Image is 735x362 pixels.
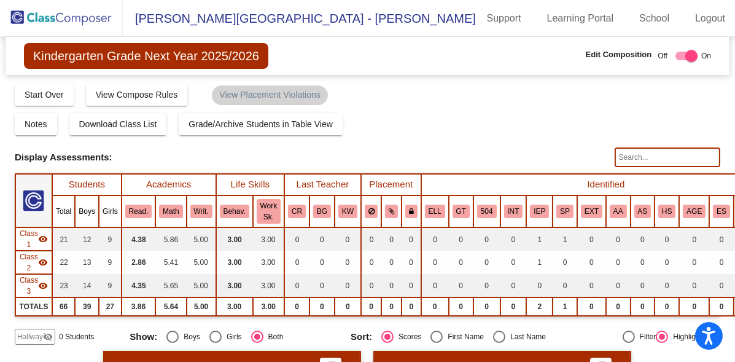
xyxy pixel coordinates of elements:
button: AS [634,205,651,218]
div: Girls [222,331,242,342]
td: 0 [631,274,655,297]
th: Brittany Grimm [309,195,335,227]
th: 504 Plan [473,195,500,227]
td: 0 [655,274,679,297]
td: 0 [449,227,473,251]
th: Asian [631,195,655,227]
td: 22 [52,251,75,274]
td: 0 [284,227,309,251]
td: 0 [655,227,679,251]
mat-radio-group: Select an option [351,331,562,343]
th: Academics [122,174,216,195]
button: Math [159,205,182,218]
td: 0 [655,251,679,274]
mat-icon: visibility [38,234,48,244]
td: 0 [335,227,361,251]
td: 5.00 [187,251,216,274]
td: 3.00 [253,297,284,316]
span: Class 1 [20,228,38,250]
td: 5.00 [187,274,216,297]
th: Students [52,174,122,195]
td: 3.00 [216,297,253,316]
td: 0 [402,297,421,316]
td: 0 [421,274,449,297]
td: 0 [284,274,309,297]
div: Both [263,331,284,342]
td: 0 [473,274,500,297]
td: 0 [500,274,527,297]
td: 0 [679,297,709,316]
td: 13 [75,251,99,274]
th: Christina Reinhard [284,195,309,227]
td: TOTALS [15,297,52,316]
a: Learning Portal [537,9,624,28]
td: 4.35 [122,274,156,297]
button: Notes [15,113,57,135]
td: 0 [606,227,631,251]
th: Boys [75,195,99,227]
td: 0 [284,297,309,316]
button: AA [610,205,627,218]
td: 0 [577,274,606,297]
td: 0 [631,297,655,316]
td: 0 [631,251,655,274]
span: View Compose Rules [96,90,178,100]
td: 0 [473,227,500,251]
td: Hidden teacher - Class C [15,274,52,297]
input: Search... [615,148,720,167]
a: School [629,9,679,28]
span: Class 3 [20,275,38,297]
td: 0 [402,251,421,274]
div: Last Name [505,331,546,342]
td: 0 [577,251,606,274]
td: 0 [500,251,527,274]
th: Individualized Education Plan [526,195,553,227]
th: Life Skills [216,174,284,195]
span: Notes [25,119,47,129]
td: 66 [52,297,75,316]
td: 0 [655,297,679,316]
span: Kindergarten Grade Next Year 2025/2026 [24,43,268,69]
td: 0 [526,274,553,297]
td: 0 [473,297,500,316]
td: 0 [473,251,500,274]
td: 14 [75,274,99,297]
td: 0 [631,227,655,251]
td: 4.38 [122,227,156,251]
button: GT [453,205,470,218]
button: CR [288,205,306,218]
button: HS [658,205,675,218]
span: Display Assessments: [15,152,112,163]
button: ES [713,205,730,218]
div: Filter [635,331,656,342]
td: 0 [449,297,473,316]
div: Highlight [668,331,702,342]
td: 0 [449,274,473,297]
td: Hidden teacher - Class A [15,227,52,251]
td: 0 [553,251,577,274]
td: 0 [381,274,402,297]
a: Logout [685,9,735,28]
td: 3.00 [216,251,253,274]
td: 0 [381,297,402,316]
td: 0 [335,297,361,316]
th: Keep with teacher [402,195,421,227]
a: Support [477,9,531,28]
td: 21 [52,227,75,251]
td: 0 [606,274,631,297]
td: 0 [335,251,361,274]
td: 0 [335,274,361,297]
span: Off [658,50,667,61]
td: 0 [606,297,631,316]
td: 0 [361,297,382,316]
td: 0 [421,251,449,274]
td: 0 [361,251,382,274]
td: 0 [381,227,402,251]
td: 3.86 [122,297,156,316]
td: 1 [553,297,577,316]
td: 0 [309,274,335,297]
td: 1 [526,251,553,274]
mat-icon: visibility [38,258,48,267]
td: 2.86 [122,251,156,274]
td: 23 [52,274,75,297]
